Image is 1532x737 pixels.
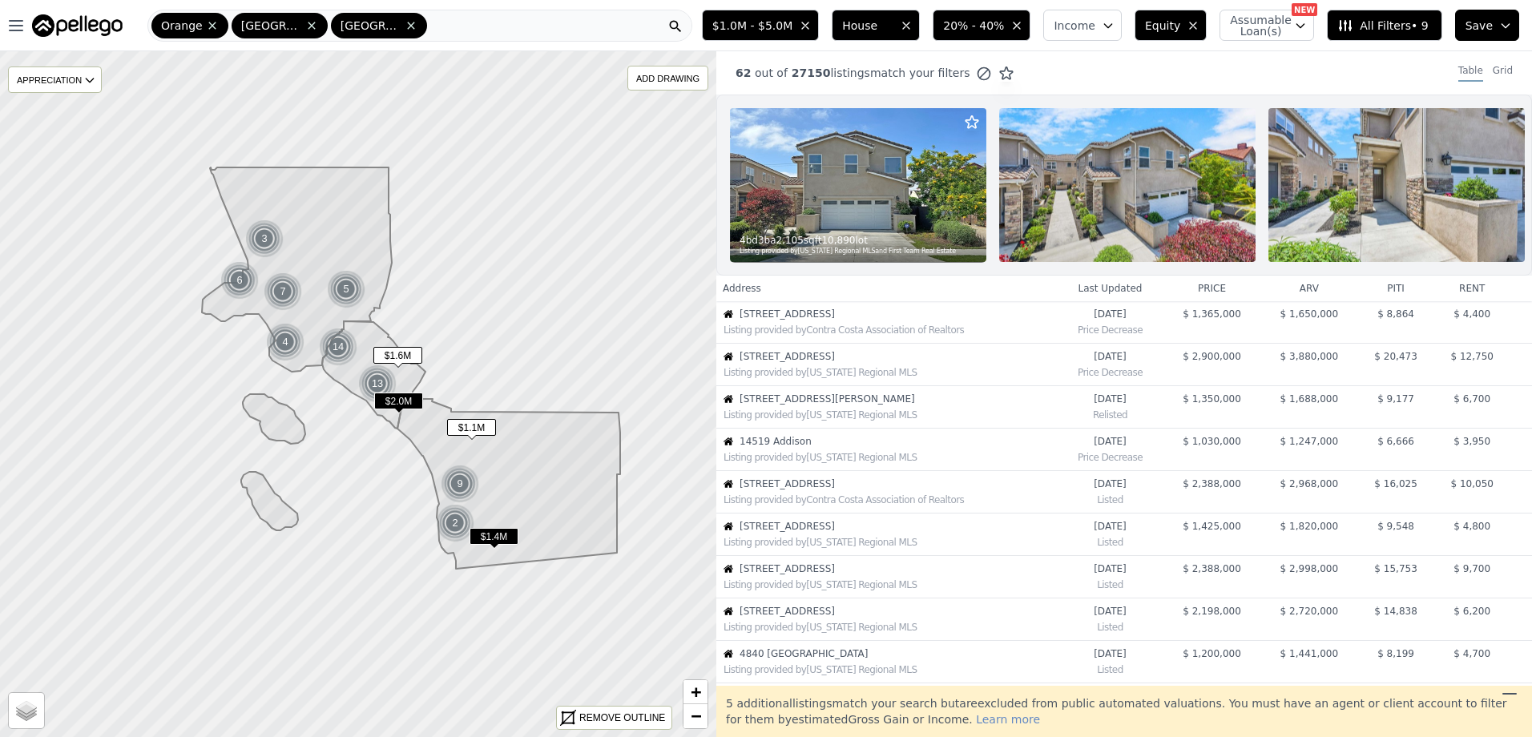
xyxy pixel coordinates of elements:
div: Price Decrease [1063,448,1157,464]
span: $ 1,425,000 [1183,521,1241,532]
span: Learn more [976,713,1040,726]
span: House [842,18,893,34]
img: g1.png [220,261,260,300]
span: $ 6,200 [1453,606,1490,617]
div: Listing provided by [US_STATE] Regional MLS [724,578,1056,591]
span: 4840 [GEOGRAPHIC_DATA] [740,647,1056,660]
div: Listing provided by [US_STATE] Regional MLS [724,663,1056,676]
img: Pellego [32,14,123,37]
div: Listing provided by Contra Costa Association of Realtors [724,493,1056,506]
span: − [691,706,701,726]
th: Address [716,276,1057,301]
img: House [724,437,733,446]
span: [GEOGRAPHIC_DATA] [341,18,401,34]
span: $ 2,998,000 [1280,563,1339,574]
a: Zoom in [683,680,708,704]
time: 2025-08-16 00:46 [1063,520,1157,533]
span: 10,890 [821,234,855,247]
div: APPRECIATION [8,66,102,93]
span: [STREET_ADDRESS] [740,605,1056,618]
div: 4 [266,323,304,361]
span: $ 6,700 [1453,393,1490,405]
span: $ 9,700 [1453,563,1490,574]
img: g1.png [441,465,480,503]
div: 2 [436,504,474,542]
span: $ 9,548 [1377,521,1414,532]
span: Save [1465,18,1493,34]
time: 2025-08-15 00:13 [1063,605,1157,618]
div: Price Decrease [1063,320,1157,336]
th: rent [1434,276,1510,301]
span: $ 2,388,000 [1183,563,1241,574]
div: Listed [1063,490,1157,506]
a: Zoom out [683,704,708,728]
span: $ 3,880,000 [1280,351,1339,362]
div: 7 [264,272,302,311]
span: 27150 [788,66,831,79]
div: Listing provided by Contra Costa Association of Realtors [724,324,1056,336]
span: 62 [736,66,751,79]
div: 14 [319,328,357,366]
img: House [724,522,733,531]
img: g1.png [264,272,303,311]
div: $1.4M [470,528,518,551]
time: 2025-08-19 02:21 [1063,350,1157,363]
div: Listing provided by [US_STATE] Regional MLS [724,366,1056,379]
time: 2025-08-18 03:27 [1063,393,1157,405]
span: 2,105 [776,234,804,247]
div: 9 [441,465,479,503]
div: Relisted [1063,405,1157,421]
img: g1.png [245,219,284,258]
span: $ 2,968,000 [1280,478,1339,489]
span: $ 1,030,000 [1183,436,1241,447]
span: $ 2,198,000 [1183,606,1241,617]
span: All Filters • 9 [1337,18,1428,34]
th: piti [1358,276,1434,301]
div: 6 [220,261,259,300]
div: Listing provided by [US_STATE] Regional MLS [724,409,1056,421]
div: Table [1458,64,1483,82]
span: $ 4,800 [1453,521,1490,532]
span: $ 6,666 [1377,436,1414,447]
div: $1.1M [447,419,496,442]
div: 5 [327,270,365,308]
img: g1.png [436,504,475,542]
span: $ 1,350,000 [1183,393,1241,405]
button: Assumable Loan(s) [1220,10,1314,41]
span: $ 2,388,000 [1183,478,1241,489]
span: [STREET_ADDRESS] [740,308,1056,320]
div: ADD DRAWING [628,66,708,90]
img: g1.png [319,328,358,366]
span: $ 4,400 [1453,308,1490,320]
span: $ 14,838 [1374,606,1417,617]
img: g1.png [266,323,305,361]
img: Property Photo 3 [1268,108,1525,262]
th: arv [1260,276,1357,301]
div: $1.6M [373,347,422,370]
span: $ 1,650,000 [1280,308,1339,320]
span: $ 2,900,000 [1183,351,1241,362]
span: $ 4,700 [1453,648,1490,659]
div: $2.0M [374,393,423,416]
span: $ 2,720,000 [1280,606,1339,617]
span: $ 1,247,000 [1280,436,1339,447]
span: $ 1,688,000 [1280,393,1339,405]
span: 20% - 40% [943,18,1004,34]
div: NEW [1292,3,1317,16]
img: House [724,309,733,319]
div: 3 [245,219,284,258]
span: $2.0M [374,393,423,409]
span: $ 10,050 [1451,478,1494,489]
img: House [724,649,733,658]
span: Income [1054,18,1095,34]
div: Listed [1063,575,1157,591]
img: g1.png [358,364,397,403]
div: Listed [1063,660,1157,676]
span: $ 9,177 [1377,393,1414,405]
button: Income [1043,10,1122,41]
img: House [724,479,733,489]
img: g1.png [327,270,366,308]
span: $ 20,473 [1374,351,1417,362]
span: $ 1,365,000 [1183,308,1241,320]
span: $1.6M [373,347,422,364]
